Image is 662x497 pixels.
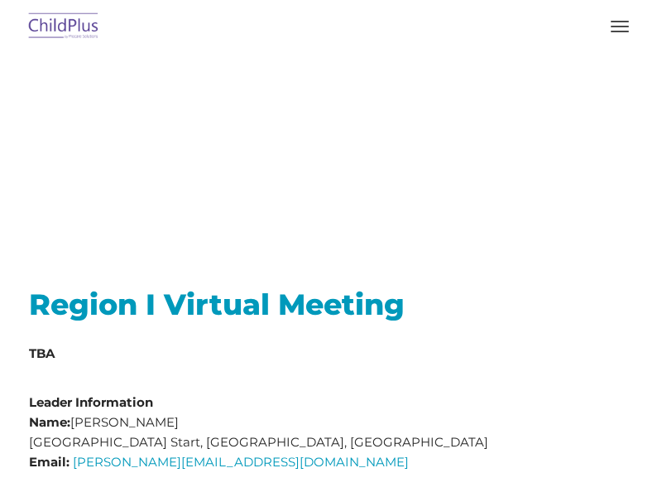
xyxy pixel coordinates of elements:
strong: Email: [29,454,70,470]
p: [PERSON_NAME] [GEOGRAPHIC_DATA] Start, [GEOGRAPHIC_DATA], [GEOGRAPHIC_DATA] [29,393,633,472]
img: ChildPlus by Procare Solutions [25,7,103,46]
span: [US_STATE], [GEOGRAPHIC_DATA], [US_STATE], [US_STATE], [US_STATE], [US_STATE] [29,163,549,209]
strong: TBA [29,345,55,361]
strong: Leader Information Name: [29,394,153,430]
h2: Region I Virtual Meeting [29,286,633,323]
span: Region I [29,99,211,149]
a: [PERSON_NAME][EMAIL_ADDRESS][DOMAIN_NAME] [73,454,409,470]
